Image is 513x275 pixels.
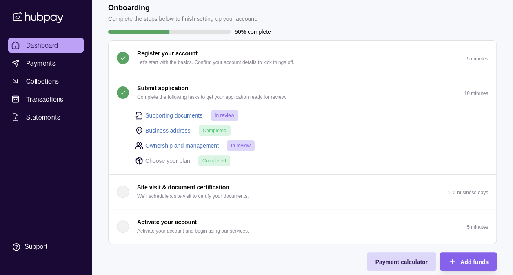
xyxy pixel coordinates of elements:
[203,128,227,133] span: Completed
[448,190,488,195] p: 1–2 business days
[145,156,190,165] p: Choose your plan
[367,252,435,271] button: Payment calculator
[467,56,488,62] p: 5 minutes
[235,27,271,36] p: 50% complete
[8,56,84,71] a: Payments
[108,14,258,23] p: Complete the steps below to finish setting up your account.
[137,58,294,67] p: Let's start with the basics. Confirm your account details to kick things off.
[202,158,226,164] span: Completed
[108,3,258,12] h1: Onboarding
[137,93,286,102] p: Complete the following tasks to get your application ready for review.
[26,94,64,104] span: Transactions
[145,111,202,120] a: Supporting documents
[8,238,84,255] a: Support
[137,226,249,235] p: Activate your account and begin using our services.
[109,209,496,244] button: Activate your account Activate your account and begin using our services.5 minutes
[137,49,198,58] p: Register your account
[464,91,488,96] p: 10 minutes
[215,113,234,118] span: In review
[24,242,47,251] div: Support
[375,259,427,265] span: Payment calculator
[145,141,219,150] a: Ownership and management
[8,38,84,53] a: Dashboard
[26,76,59,86] span: Collections
[145,126,191,135] a: Business address
[8,110,84,124] a: Statements
[137,183,229,192] p: Site visit & document certification
[440,252,497,271] button: Add funds
[26,58,56,68] span: Payments
[137,217,197,226] p: Activate your account
[109,75,496,110] button: Submit application Complete the following tasks to get your application ready for review.10 minutes
[137,84,188,93] p: Submit application
[8,92,84,106] a: Transactions
[467,224,488,230] p: 5 minutes
[109,110,496,174] div: Submit application Complete the following tasks to get your application ready for review.10 minutes
[26,40,58,50] span: Dashboard
[137,192,249,201] p: We'll schedule a site visit to certify your documents.
[8,74,84,89] a: Collections
[109,41,496,75] button: Register your account Let's start with the basics. Confirm your account details to kick things of...
[109,175,496,209] button: Site visit & document certification We'll schedule a site visit to certify your documents.1–2 bus...
[231,143,251,149] span: In review
[26,112,60,122] span: Statements
[460,259,489,265] span: Add funds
